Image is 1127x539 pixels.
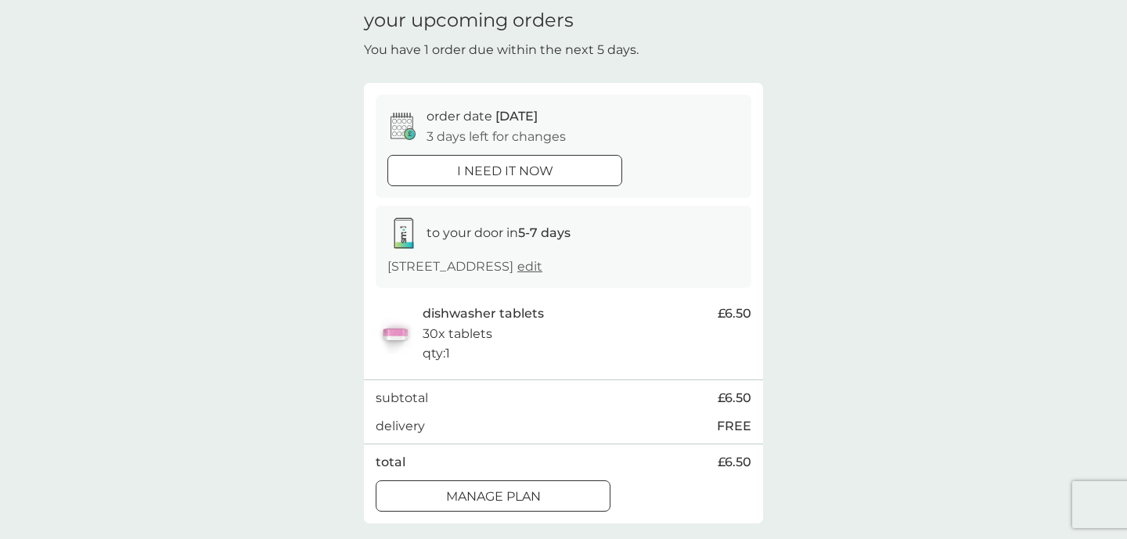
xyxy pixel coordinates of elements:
[518,225,571,240] strong: 5-7 days
[718,304,751,324] span: £6.50
[376,416,425,437] p: delivery
[457,161,553,181] p: i need it now
[423,304,544,324] p: dishwasher tablets
[423,343,450,364] p: qty : 1
[376,452,405,473] p: total
[717,416,751,437] p: FREE
[364,9,574,32] h1: your upcoming orders
[446,487,541,507] p: Manage plan
[387,155,622,186] button: i need it now
[495,109,538,124] span: [DATE]
[427,127,566,147] p: 3 days left for changes
[718,452,751,473] span: £6.50
[423,324,492,344] p: 30x tablets
[718,388,751,408] span: £6.50
[376,480,610,512] button: Manage plan
[517,259,542,274] a: edit
[376,388,428,408] p: subtotal
[427,106,538,127] p: order date
[364,40,639,60] p: You have 1 order due within the next 5 days.
[427,225,571,240] span: to your door in
[387,257,542,277] p: [STREET_ADDRESS]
